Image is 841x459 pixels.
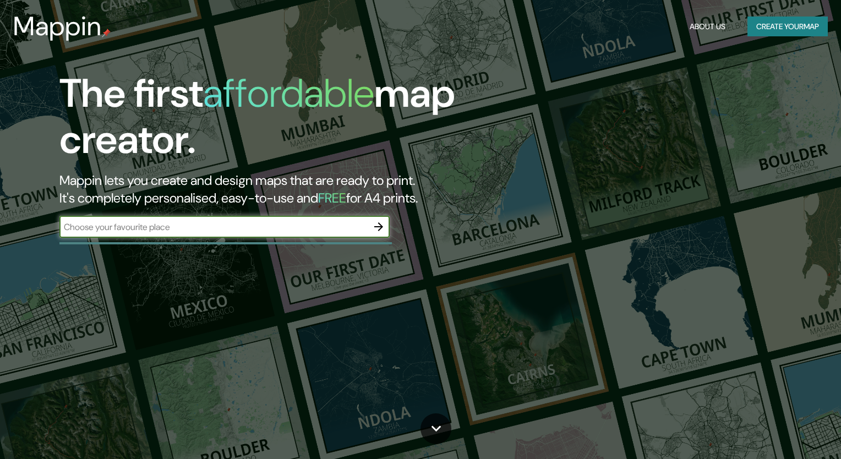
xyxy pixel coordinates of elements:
[747,17,828,37] button: Create yourmap
[756,20,819,34] font: Create your map
[102,29,111,37] img: mappin-pin
[685,17,730,37] button: About Us
[59,221,368,233] input: Choose your favourite place
[690,20,725,34] font: About Us
[59,172,480,207] h2: Mappin lets you create and design maps that are ready to print. It's completely personalised, eas...
[203,68,374,119] h1: affordable
[13,11,102,42] h3: Mappin
[59,70,480,172] h1: The first map creator.
[318,189,346,206] h5: FREE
